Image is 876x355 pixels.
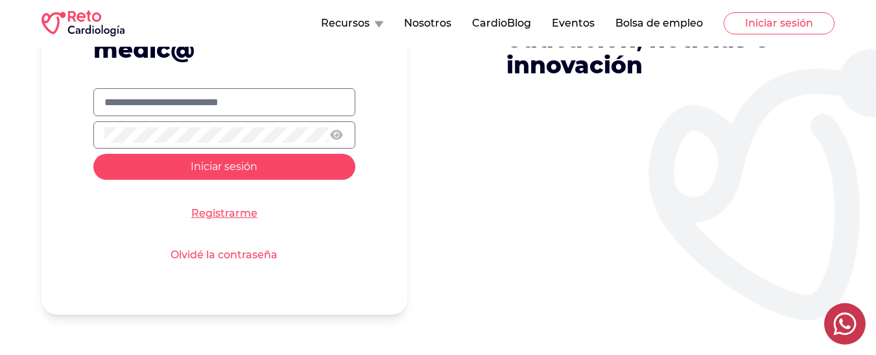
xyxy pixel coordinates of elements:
button: Eventos [552,16,595,31]
img: RETO Cardio Logo [41,10,124,36]
button: Bolsa de empleo [615,16,703,31]
h1: Bienvenid@, médic@ [93,10,355,62]
a: Olvidé la contraseña [171,247,278,263]
button: Nosotros [404,16,451,31]
button: Recursos [321,16,383,31]
a: Registrarme [191,206,257,221]
span: Iniciar sesión [191,160,257,173]
button: Iniciar sesión [724,12,835,34]
button: CardioBlog [472,16,531,31]
button: Iniciar sesión [93,154,355,180]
